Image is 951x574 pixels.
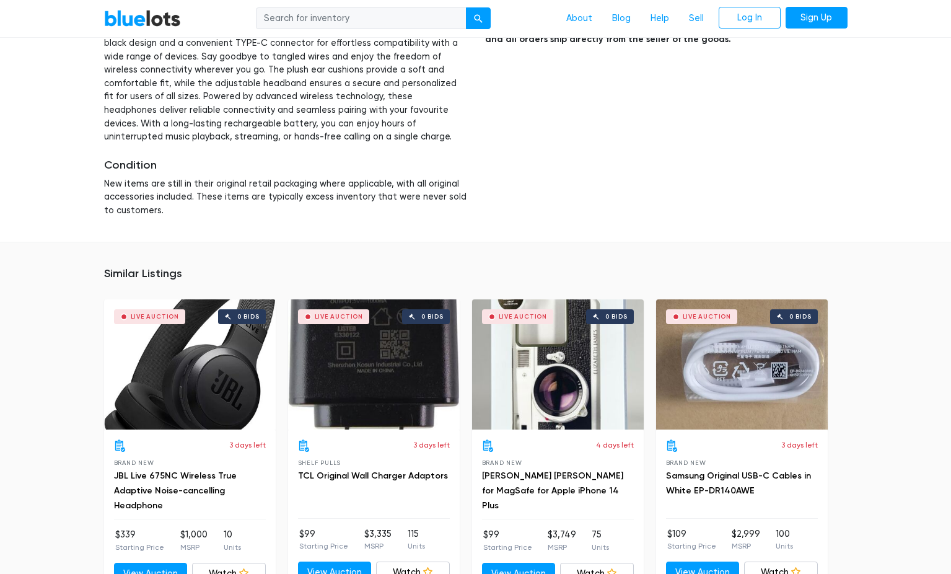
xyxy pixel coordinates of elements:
div: 0 bids [605,314,628,320]
li: $3,749 [548,528,576,553]
div: Live Auction [683,314,732,320]
a: TCL Original Wall Charger Adaptors [298,470,448,481]
p: Starting Price [115,542,164,553]
li: 75 [592,528,609,553]
p: Starting Price [299,541,348,552]
p: 3 days left [413,439,450,451]
a: Blog [602,7,641,30]
span: Brand New [666,459,706,466]
a: Samsung Original USB-C Cables in White EP-DR140AWE [666,470,811,496]
a: Sign Up [786,7,848,29]
p: New items are still in their original retail packaging where applicable, with all original access... [104,177,467,218]
a: Live Auction 0 bids [104,299,276,430]
p: Units [592,542,609,553]
p: MSRP [548,542,576,553]
span: Shelf Pulls [298,459,341,466]
li: $2,999 [732,528,760,552]
span: Brand New [114,459,154,466]
div: Live Auction [131,314,180,320]
p: Starting Price [667,541,716,552]
p: 4 days left [596,439,634,451]
li: $99 [299,528,348,552]
p: 3 days left [781,439,818,451]
a: BlueLots [104,9,181,27]
a: Live Auction 0 bids [472,299,644,430]
a: Log In [719,7,781,29]
span: Brand New [482,459,522,466]
h5: Similar Listings [104,267,848,281]
p: MSRP [364,541,392,552]
li: $339 [115,528,164,553]
h5: Condition [104,159,467,172]
a: [PERSON_NAME] [PERSON_NAME] for MagSafe for Apple iPhone 14 Plus [482,470,623,511]
a: Live Auction 0 bids [656,299,828,430]
div: 0 bids [789,314,812,320]
p: MSRP [732,541,760,552]
div: Live Auction [499,314,548,320]
p: Units [224,542,241,553]
a: Sell [679,7,714,30]
div: 0 bids [237,314,260,320]
div: Live Auction [315,314,364,320]
p: Units [776,541,793,552]
li: $109 [667,528,716,552]
p: Starting Price [483,542,532,553]
li: 115 [408,528,425,552]
p: 3 days left [229,439,266,451]
p: MSRP [180,542,208,553]
li: $1,000 [180,528,208,553]
a: Help [641,7,679,30]
a: About [556,7,602,30]
li: 100 [776,528,793,552]
p: Units [408,541,425,552]
li: $3,335 [364,528,392,552]
a: JBL Live 675NC Wireless True Adaptive Noise-cancelling Headphone [114,470,237,511]
a: Live Auction 0 bids [288,299,460,430]
li: 10 [224,528,241,553]
input: Search for inventory [256,7,467,30]
li: $99 [483,528,532,553]
div: 0 bids [421,314,444,320]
